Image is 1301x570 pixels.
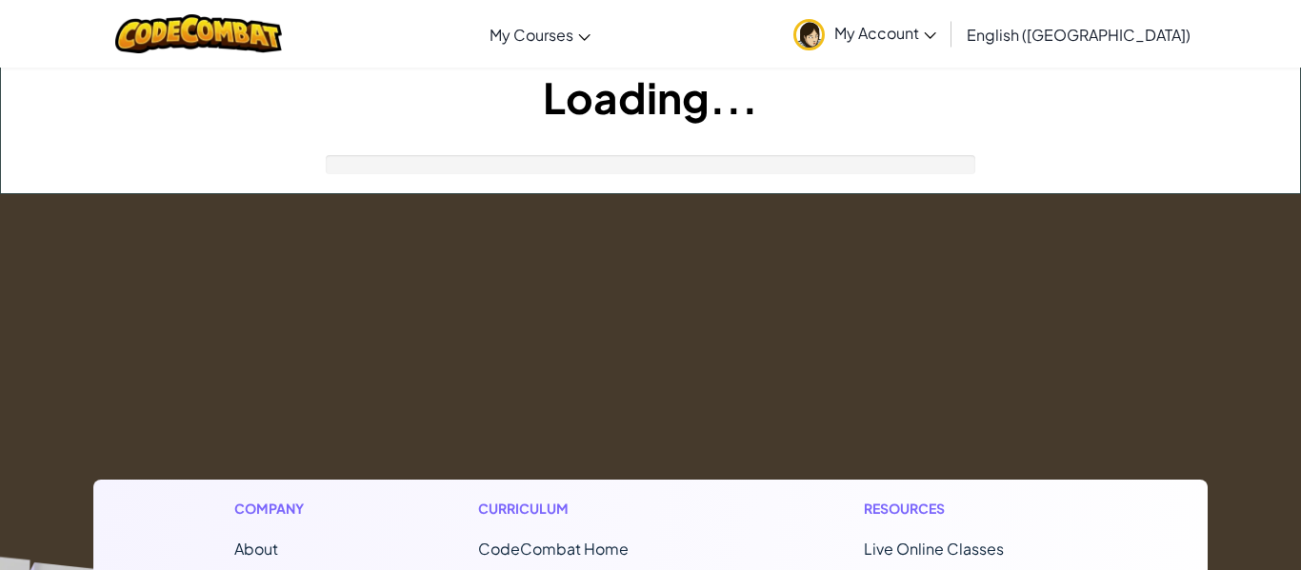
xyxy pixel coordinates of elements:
span: English ([GEOGRAPHIC_DATA]) [967,25,1191,45]
a: About [234,539,278,559]
h1: Loading... [1,68,1300,127]
img: CodeCombat logo [115,14,282,53]
h1: Company [234,499,323,519]
a: My Account [784,4,946,64]
span: CodeCombat Home [478,539,629,559]
h1: Resources [864,499,1067,519]
span: My Courses [490,25,573,45]
img: avatar [793,19,825,50]
span: My Account [834,23,936,43]
h1: Curriculum [478,499,709,519]
a: My Courses [480,9,600,60]
a: Live Online Classes [864,539,1004,559]
a: English ([GEOGRAPHIC_DATA]) [957,9,1200,60]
